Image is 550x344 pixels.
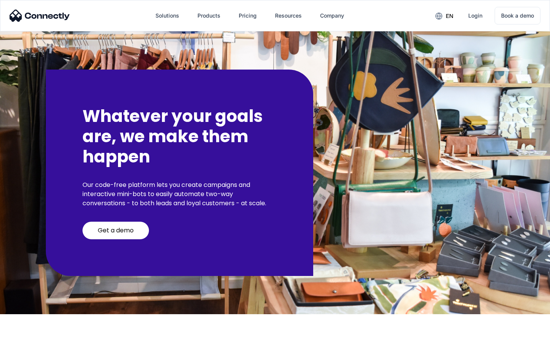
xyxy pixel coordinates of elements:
[320,10,344,21] div: Company
[197,10,220,21] div: Products
[275,10,302,21] div: Resources
[149,6,185,25] div: Solutions
[8,331,46,341] aside: Language selected: English
[429,10,459,21] div: en
[314,6,350,25] div: Company
[233,6,263,25] a: Pricing
[462,6,489,25] a: Login
[446,11,453,21] div: en
[468,10,482,21] div: Login
[155,10,179,21] div: Solutions
[82,222,149,239] a: Get a demo
[239,10,257,21] div: Pricing
[10,10,70,22] img: Connectly Logo
[82,180,277,208] p: Our code-free platform lets you create campaigns and interactive mini-bots to easily automate two...
[191,6,226,25] div: Products
[98,227,134,234] div: Get a demo
[495,7,540,24] a: Book a demo
[15,331,46,341] ul: Language list
[82,106,277,167] h2: Whatever your goals are, we make them happen
[269,6,308,25] div: Resources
